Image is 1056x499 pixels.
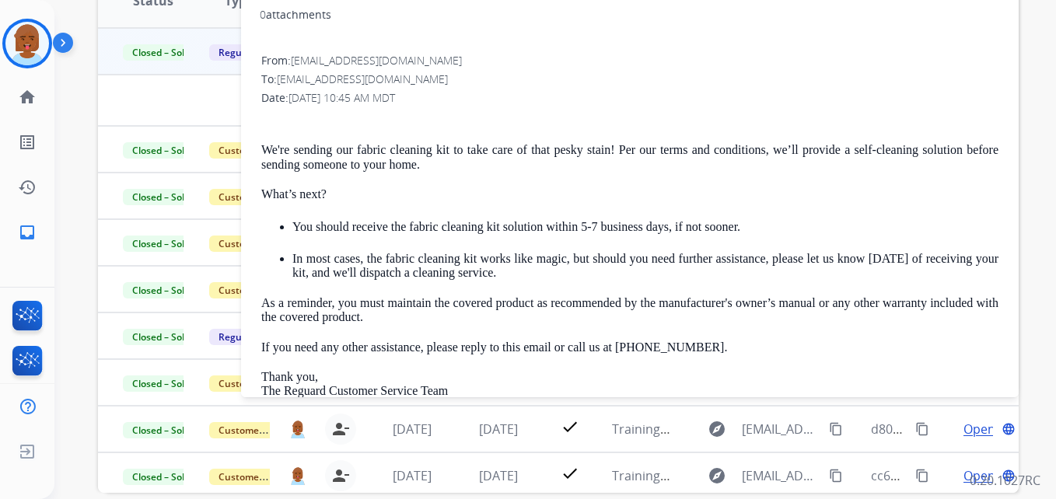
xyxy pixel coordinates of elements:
[292,252,998,281] p: In most cases, the fabric cleaning kit works like magic, but should you need further assistance, ...
[209,375,310,392] span: Customer Support
[829,422,843,436] mat-icon: content_copy
[393,420,432,438] span: [DATE]
[123,142,209,159] span: Closed – Solved
[915,422,929,436] mat-icon: content_copy
[612,420,883,438] span: Training PA1: Do Not Assign ([PERSON_NAME])
[742,420,820,438] span: [EMAIL_ADDRESS][DOMAIN_NAME]
[261,72,998,87] div: To:
[742,466,820,485] span: [EMAIL_ADDRESS][DOMAIN_NAME]
[289,466,306,484] img: agent-avatar
[209,44,280,61] span: Reguard CS
[123,469,209,485] span: Closed – Solved
[292,220,998,234] p: You should receive the fabric cleaning kit solution within 5-7 business days, if not sooner.
[18,223,37,242] mat-icon: inbox
[261,340,998,354] p: If you need any other assistance, please reply to this email or call us at [PHONE_NUMBER].
[18,88,37,106] mat-icon: home
[277,72,448,86] span: [EMAIL_ADDRESS][DOMAIN_NAME]
[260,7,266,22] span: 0
[479,420,518,438] span: [DATE]
[1002,469,1016,483] mat-icon: language
[123,422,209,438] span: Closed – Solved
[123,375,209,392] span: Closed – Solved
[708,420,726,438] mat-icon: explore
[708,466,726,485] mat-icon: explore
[970,471,1040,490] p: 0.20.1027RC
[123,236,209,252] span: Closed – Solved
[123,282,209,298] span: Closed – Solved
[829,469,843,483] mat-icon: content_copy
[331,420,350,438] mat-icon: person_remove
[915,469,929,483] mat-icon: content_copy
[291,53,462,68] span: [EMAIL_ADDRESS][DOMAIN_NAME]
[123,189,209,205] span: Closed – Solved
[261,187,327,201] strong: What’s next?
[963,466,995,485] span: Open
[123,329,209,345] span: Closed – Solved
[261,296,998,325] p: As a reminder, you must maintain the covered product as recommended by the manufacturer's owner’s...
[209,469,310,485] span: Customer Support
[261,90,998,106] div: Date:
[18,133,37,152] mat-icon: list_alt
[209,189,310,205] span: Customer Support
[479,467,518,484] span: [DATE]
[393,467,432,484] span: [DATE]
[209,282,310,298] span: Customer Support
[331,466,350,485] mat-icon: person_remove
[209,236,310,252] span: Customer Support
[963,420,995,438] span: Open
[612,467,883,484] span: Training PA3: Do Not Assign ([PERSON_NAME])
[5,22,49,65] img: avatar
[123,44,209,61] span: Closed – Solved
[561,417,579,436] mat-icon: check
[209,422,310,438] span: Customer Support
[561,464,579,483] mat-icon: check
[209,329,280,345] span: Reguard CS
[289,420,306,438] img: agent-avatar
[288,90,395,105] span: [DATE] 10:45 AM MDT
[261,143,998,172] p: We're sending our fabric cleaning kit to take care of that pesky stain! Per our terms and conditi...
[260,7,331,23] div: attachments
[1002,422,1016,436] mat-icon: language
[18,178,37,197] mat-icon: history
[209,142,310,159] span: Customer Support
[261,370,998,399] p: Thank you, The Reguard Customer Service Team
[261,53,998,68] div: From:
